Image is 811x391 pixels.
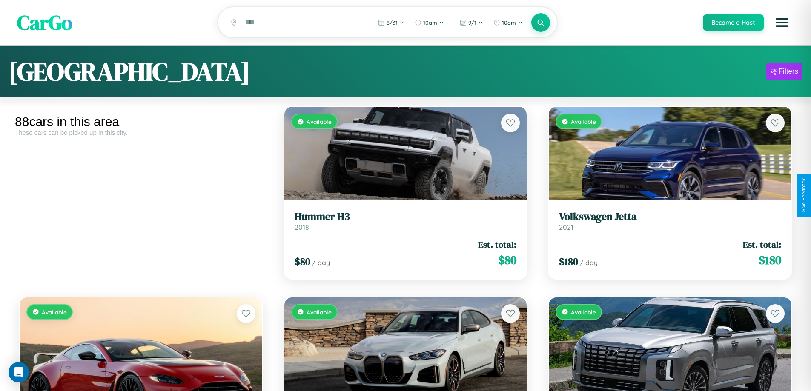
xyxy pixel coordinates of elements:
span: 2018 [295,223,309,231]
div: Open Intercom Messenger [9,362,29,382]
button: Open menu [770,11,794,34]
span: Est. total: [478,238,516,251]
button: 10am [410,16,448,29]
span: Available [307,118,332,125]
span: $ 180 [559,254,578,268]
span: / day [312,258,330,267]
span: Available [307,308,332,316]
div: 88 cars in this area [15,114,267,129]
h3: Volkswagen Jetta [559,211,781,223]
button: Filters [766,63,802,80]
span: 9 / 1 [468,19,476,26]
span: $ 80 [498,251,516,268]
span: 10am [423,19,437,26]
button: 10am [489,16,527,29]
span: 2021 [559,223,573,231]
span: Est. total: [743,238,781,251]
span: $ 180 [759,251,781,268]
button: Become a Host [703,14,764,31]
span: Available [42,308,67,316]
span: / day [580,258,598,267]
div: Give Feedback [801,178,807,213]
a: Hummer H32018 [295,211,517,231]
span: CarGo [17,9,72,37]
button: 8/31 [374,16,409,29]
span: Available [571,118,596,125]
h1: [GEOGRAPHIC_DATA] [9,54,250,89]
span: 8 / 31 [387,19,398,26]
span: 10am [502,19,516,26]
a: Volkswagen Jetta2021 [559,211,781,231]
h3: Hummer H3 [295,211,517,223]
button: 9/1 [456,16,487,29]
span: Available [571,308,596,316]
div: Filters [779,67,798,76]
div: These cars can be picked up in this city. [15,129,267,136]
span: $ 80 [295,254,310,268]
